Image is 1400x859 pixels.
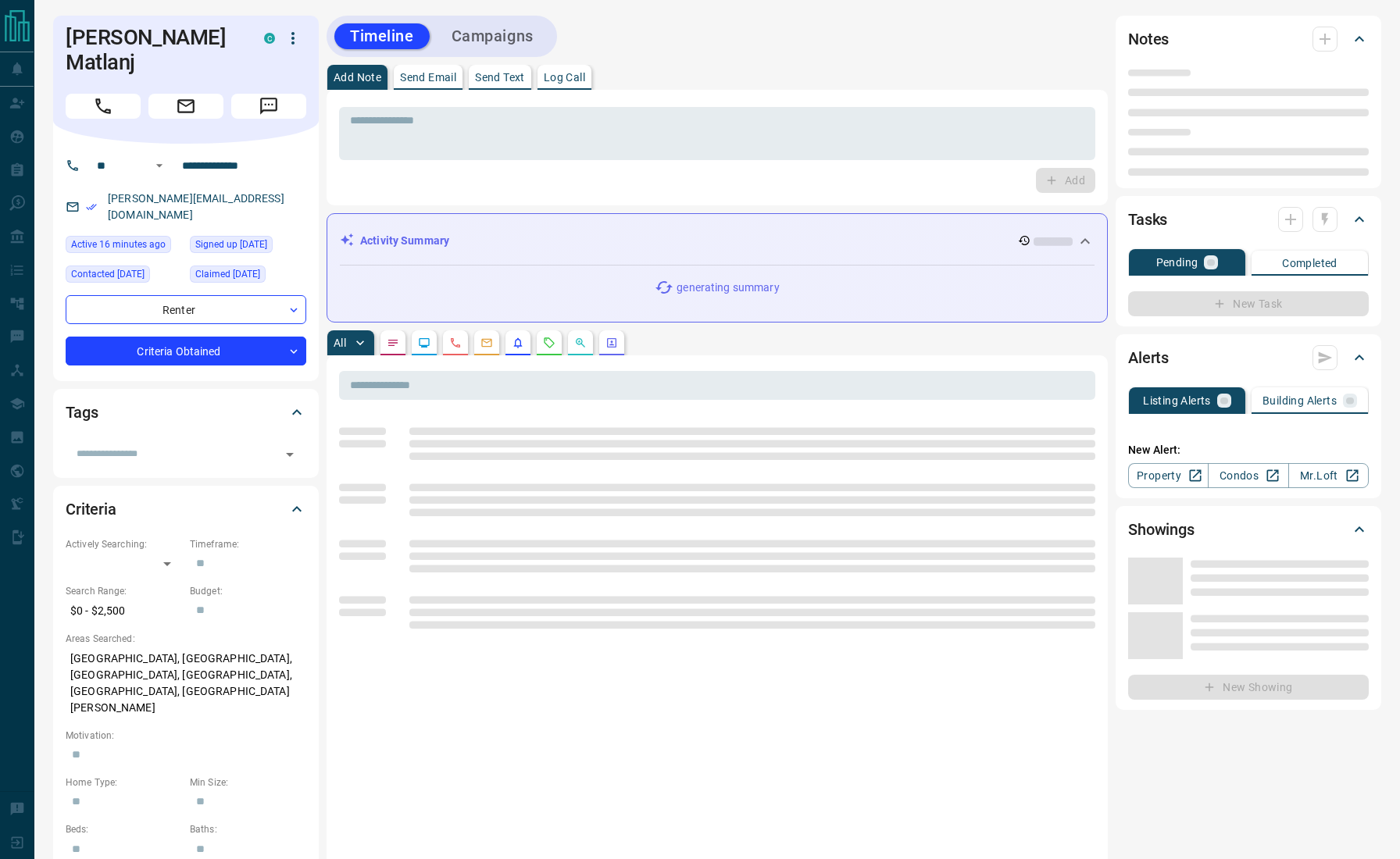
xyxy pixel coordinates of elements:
[66,266,182,287] div: Sun Dec 22 2024
[66,490,306,528] div: Criteria
[1288,463,1369,488] a: Mr.Loft
[1128,463,1209,488] a: Property
[1128,201,1369,238] div: Tasks
[195,266,260,282] span: Claimed [DATE]
[1262,395,1337,406] p: Building Alerts
[1128,517,1195,542] h2: Showings
[190,537,306,551] p: Timeframe:
[1143,395,1211,406] p: Listing Alerts
[1128,511,1369,548] div: Showings
[418,337,430,349] svg: Lead Browsing Activity
[1128,27,1169,52] h2: Notes
[334,72,381,83] p: Add Note
[190,236,306,258] div: Fri Sep 27 2024
[66,822,182,836] p: Beds:
[66,598,182,624] p: $0 - $2,500
[66,775,182,789] p: Home Type:
[71,266,145,282] span: Contacted [DATE]
[66,394,306,431] div: Tags
[1208,463,1288,488] a: Condos
[1128,339,1369,376] div: Alerts
[66,497,116,522] h2: Criteria
[449,337,462,349] svg: Calls
[512,337,524,349] svg: Listing Alerts
[677,280,779,296] p: generating summary
[66,632,306,646] p: Areas Searched:
[543,337,555,349] svg: Requests
[475,72,525,83] p: Send Text
[264,33,275,44] div: condos.ca
[66,236,182,258] div: Wed Aug 13 2025
[334,23,430,49] button: Timeline
[400,72,456,83] p: Send Email
[1128,345,1169,370] h2: Alerts
[150,156,169,175] button: Open
[360,233,449,249] p: Activity Summary
[66,94,141,119] span: Call
[71,237,166,252] span: Active 16 minutes ago
[190,584,306,598] p: Budget:
[279,444,301,465] button: Open
[544,72,585,83] p: Log Call
[1282,258,1337,269] p: Completed
[148,94,223,119] span: Email
[1128,207,1167,232] h2: Tasks
[1128,20,1369,58] div: Notes
[66,584,182,598] p: Search Range:
[334,337,346,348] p: All
[66,337,306,365] div: Criteria Obtained
[66,400,98,425] h2: Tags
[190,775,306,789] p: Min Size:
[195,237,267,252] span: Signed up [DATE]
[340,226,1095,255] div: Activity Summary
[190,822,306,836] p: Baths:
[387,337,399,349] svg: Notes
[66,646,306,721] p: [GEOGRAPHIC_DATA], [GEOGRAPHIC_DATA], [GEOGRAPHIC_DATA], [GEOGRAPHIC_DATA], [GEOGRAPHIC_DATA], [G...
[66,729,306,743] p: Motivation:
[480,337,493,349] svg: Emails
[86,201,97,212] svg: Email Verified
[574,337,587,349] svg: Opportunities
[66,537,182,551] p: Actively Searching:
[1156,257,1198,268] p: Pending
[1128,442,1369,458] p: New Alert:
[231,94,306,119] span: Message
[66,295,306,324] div: Renter
[108,192,284,221] a: [PERSON_NAME][EMAIL_ADDRESS][DOMAIN_NAME]
[605,337,618,349] svg: Agent Actions
[190,266,306,287] div: Tue Nov 26 2024
[436,23,549,49] button: Campaigns
[66,25,241,75] h1: [PERSON_NAME] Matlanj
